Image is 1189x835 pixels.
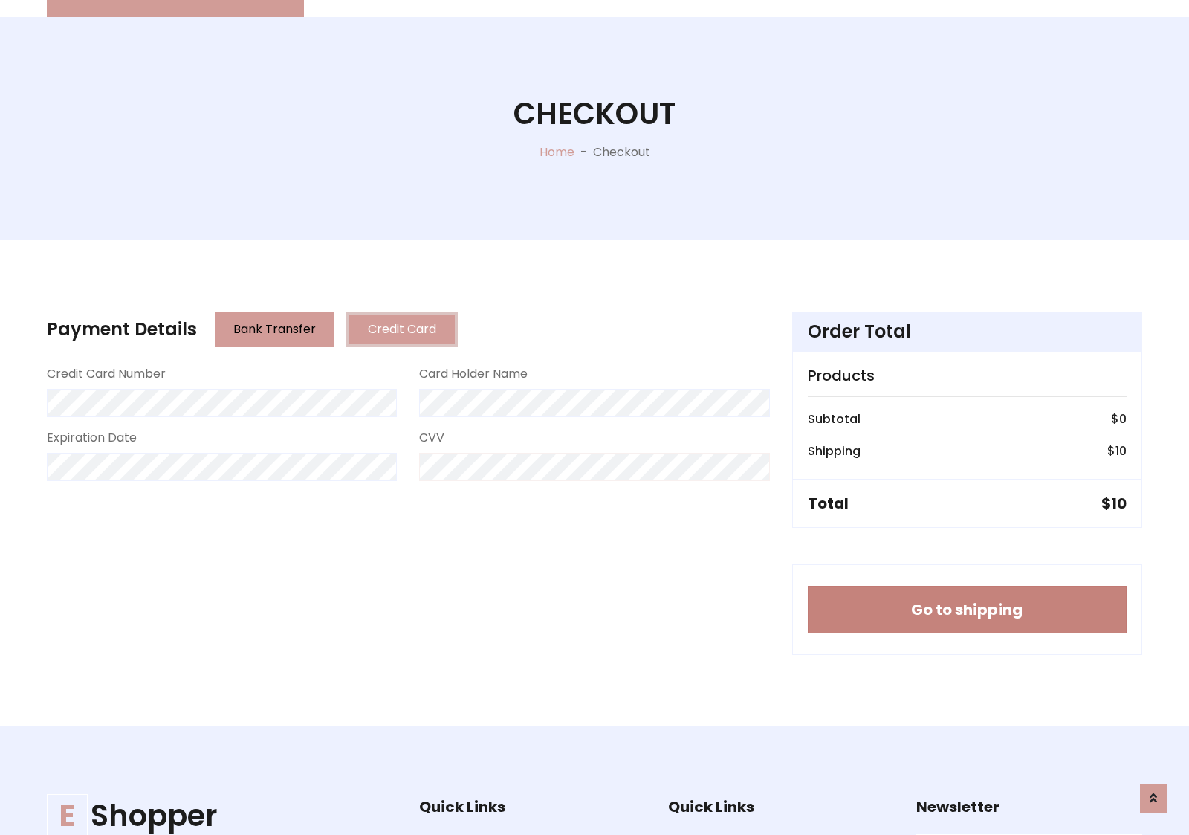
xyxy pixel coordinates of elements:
button: Go to shipping [808,586,1127,633]
a: Home [540,144,574,161]
label: CVV [419,429,444,447]
h5: Total [808,494,849,512]
p: - [574,144,593,161]
h6: Shipping [808,444,861,458]
h6: Subtotal [808,412,861,426]
h1: Shopper [47,798,372,834]
h6: $ [1107,444,1127,458]
h4: Payment Details [47,319,197,341]
h6: $ [1111,412,1127,426]
span: 0 [1119,410,1127,428]
h5: $ [1101,494,1127,512]
span: 10 [1115,442,1127,460]
label: Card Holder Name [419,365,528,383]
label: Expiration Date [47,429,137,447]
span: 10 [1111,493,1127,514]
h5: Newsletter [916,798,1142,816]
a: EShopper [47,798,372,834]
button: Credit Card [346,312,458,347]
p: Checkout [593,144,650,161]
label: Credit Card Number [47,365,166,383]
button: Bank Transfer [215,312,334,347]
h5: Quick Links [668,798,894,816]
h5: Quick Links [419,798,645,816]
h5: Products [808,367,1127,384]
h4: Order Total [808,321,1127,343]
h1: Checkout [513,96,676,132]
